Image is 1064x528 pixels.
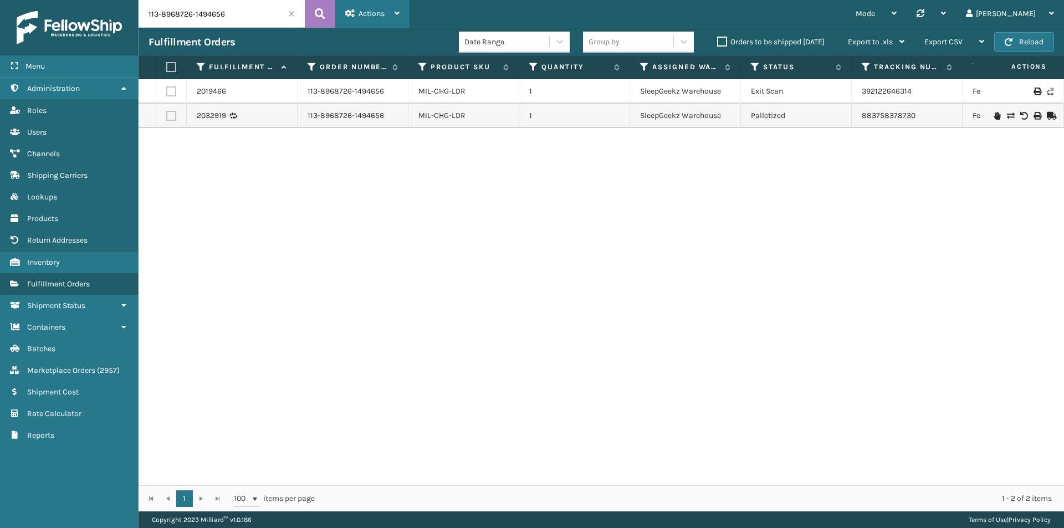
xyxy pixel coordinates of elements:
[541,62,608,72] label: Quantity
[176,490,193,507] a: 1
[27,235,88,245] span: Return Addresses
[27,366,95,375] span: Marketplace Orders
[27,84,80,93] span: Administration
[630,104,741,128] td: SleepGeekz Warehouse
[1047,88,1053,95] i: Never Shipped
[149,35,235,49] h3: Fulfillment Orders
[97,366,120,375] span: ( 2957 )
[741,79,852,104] td: Exit Scan
[27,344,55,353] span: Batches
[856,9,875,18] span: Mode
[848,37,893,47] span: Export to .xls
[27,127,47,137] span: Users
[969,516,1007,524] a: Terms of Use
[27,322,65,332] span: Containers
[717,37,825,47] label: Orders to be shipped [DATE]
[418,111,465,120] a: MIL-CHG-LDR
[976,58,1053,76] span: Actions
[308,86,384,97] a: 113-8968726-1494656
[994,112,1000,120] i: On Hold
[1020,112,1027,120] i: Void Label
[741,104,852,128] td: Palletized
[25,61,45,71] span: Menu
[431,62,498,72] label: Product SKU
[1009,516,1051,524] a: Privacy Policy
[308,110,384,121] a: 113-8968726-1494656
[17,11,122,44] img: logo
[589,36,620,48] div: Group by
[27,149,60,158] span: Channels
[763,62,830,72] label: Status
[464,36,550,48] div: Date Range
[519,104,630,128] td: 1
[27,106,47,115] span: Roles
[27,387,79,397] span: Shipment Cost
[27,409,81,418] span: Rate Calculator
[197,86,226,97] a: 2019466
[152,511,252,528] p: Copyright 2023 Milliard™ v 1.0.186
[630,79,741,104] td: SleepGeekz Warehouse
[418,86,465,96] a: MIL-CHG-LDR
[874,62,941,72] label: Tracking Number
[234,490,315,507] span: items per page
[330,493,1052,504] div: 1 - 2 of 2 items
[27,214,58,223] span: Products
[359,9,385,18] span: Actions
[234,493,250,504] span: 100
[27,258,60,267] span: Inventory
[27,301,85,310] span: Shipment Status
[1007,112,1014,120] i: Change shipping
[994,32,1054,52] button: Reload
[862,111,915,120] a: 883758378730
[1047,112,1053,120] i: Mark as Shipped
[924,37,963,47] span: Export CSV
[27,430,54,440] span: Reports
[197,110,226,121] a: 2032919
[1034,112,1040,120] i: Print Label
[519,79,630,104] td: 1
[27,171,88,180] span: Shipping Carriers
[320,62,387,72] label: Order Number
[27,192,57,202] span: Lookups
[1034,88,1040,95] i: Print Label
[209,62,276,72] label: Fulfillment Order Id
[969,511,1051,528] div: |
[27,279,90,289] span: Fulfillment Orders
[862,86,912,96] a: 392122646314
[652,62,719,72] label: Assigned Warehouse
